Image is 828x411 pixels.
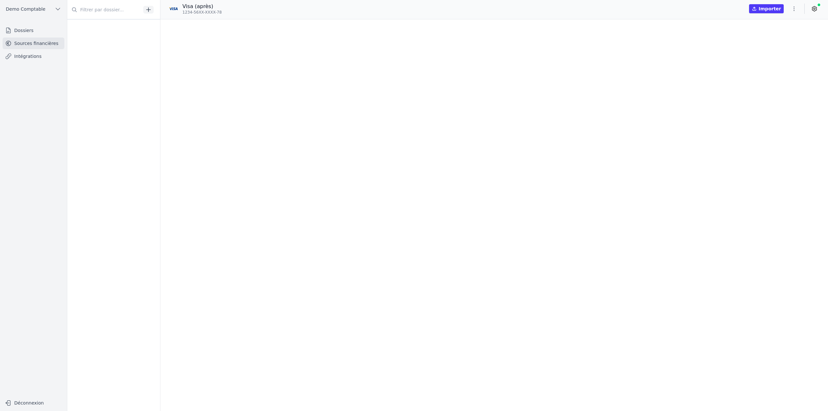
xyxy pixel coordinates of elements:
[168,4,179,14] img: visa.png
[3,4,64,14] button: Demo Comptable
[67,4,141,16] input: Filtrer par dossier...
[749,4,784,13] button: Importer
[182,10,222,15] span: 1234-56XX-XXXX-78
[3,398,64,408] button: Déconnexion
[3,38,64,49] a: Sources financières
[3,25,64,36] a: Dossiers
[6,6,45,12] span: Demo Comptable
[3,50,64,62] a: Intégrations
[182,3,222,10] p: Visa (après)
